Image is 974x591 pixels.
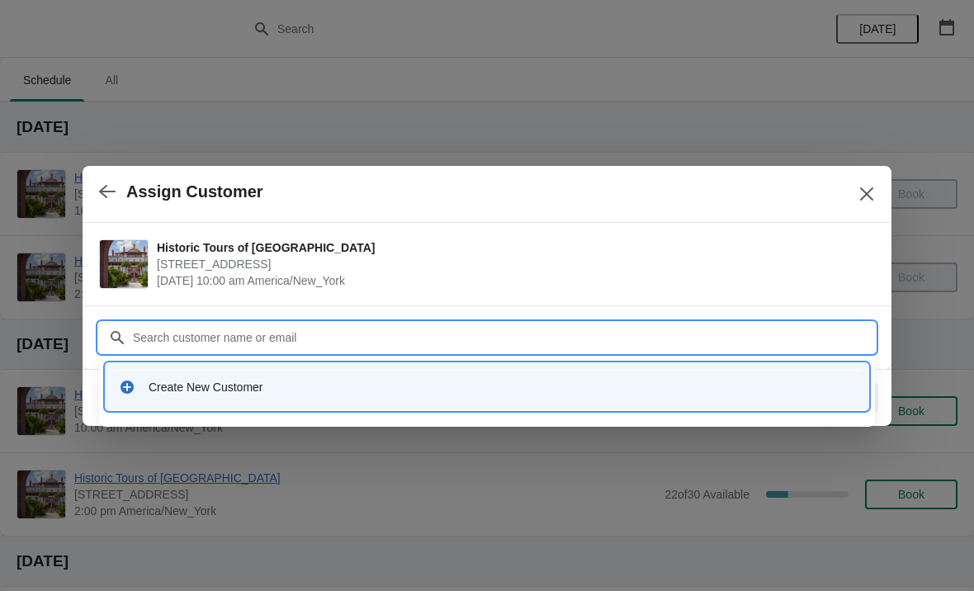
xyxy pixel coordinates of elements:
[157,256,867,272] span: [STREET_ADDRESS]
[132,323,875,352] input: Search customer name or email
[852,179,882,209] button: Close
[157,239,867,256] span: Historic Tours of [GEOGRAPHIC_DATA]
[126,182,263,201] h2: Assign Customer
[157,272,867,289] span: [DATE] 10:00 am America/New_York
[100,240,148,288] img: Historic Tours of Flagler College | 74 King Street, St. Augustine, FL, USA | October 9 | 10:00 am...
[149,379,855,395] div: Create New Customer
